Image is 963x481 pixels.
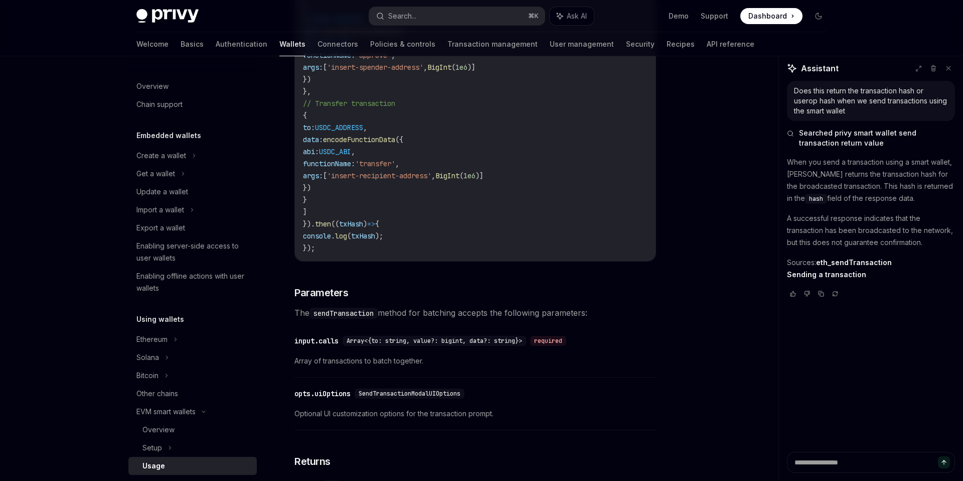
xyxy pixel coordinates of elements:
[550,7,594,25] button: Ask AI
[303,63,323,72] span: args:
[142,460,165,472] div: Usage
[128,421,257,439] a: Overview
[528,12,539,20] span: ⌘ K
[367,219,375,228] span: =>
[315,123,363,132] span: USDC_ADDRESS
[787,270,866,279] a: Sending a transaction
[787,212,955,249] p: A successful response indicates that the transaction has been broadcasted to the network, but thi...
[799,128,955,148] span: Searched privy smart wallet send transaction return value
[136,168,175,180] div: Get a wallet
[303,183,311,192] span: })
[128,77,257,95] a: Overview
[303,207,307,216] span: ]
[794,86,948,116] div: Does this return the transaction hash or userop hash when we send transactions using the smart wa...
[142,424,175,436] div: Overview
[530,336,566,346] div: required
[303,135,323,144] span: data:
[303,99,395,108] span: // Transfer transaction
[423,63,427,72] span: ,
[136,98,183,110] div: Chain support
[303,111,307,120] span: {
[294,286,348,300] span: Parameters
[303,219,315,228] span: }).
[136,406,196,418] div: EVM smart wallets
[303,87,311,96] span: },
[335,231,347,240] span: log
[347,337,522,345] span: Array<{to: string, value?: bigint, data?: string}>
[294,336,339,346] div: input.calls
[136,130,201,142] h5: Embedded wallets
[136,150,186,162] div: Create a wallet
[128,183,257,201] a: Update a wallet
[787,257,955,281] p: Sources:
[816,258,892,267] a: eth_sendTransaction
[331,219,339,228] span: ((
[136,204,184,216] div: Import a wallet
[136,222,185,234] div: Export a wallet
[355,159,395,168] span: 'transfer'
[136,240,251,264] div: Enabling server-side access to user wallets
[550,32,614,56] a: User management
[395,135,403,144] span: ({
[339,219,363,228] span: txHash
[136,313,184,325] h5: Using wallets
[351,147,355,156] span: ,
[294,389,351,399] div: opts.uiOptions
[128,95,257,113] a: Chain support
[136,32,169,56] a: Welcome
[811,8,827,24] button: Toggle dark mode
[136,270,251,294] div: Enabling offline actions with user wallets
[317,32,358,56] a: Connectors
[136,186,188,198] div: Update a wallet
[801,62,839,74] span: Assistant
[323,63,327,72] span: [
[395,159,399,168] span: ,
[136,80,169,92] div: Overview
[294,306,656,320] span: The method for batching accepts the following parameters:
[303,159,355,168] span: functionName:
[459,171,463,180] span: (
[181,32,204,56] a: Basics
[809,195,823,203] span: hash
[303,244,315,253] span: });
[303,147,319,156] span: abi:
[303,171,323,180] span: args:
[455,63,467,72] span: 1e6
[351,231,375,240] span: txHash
[303,123,315,132] span: to:
[309,308,378,319] code: sendTransaction
[388,10,416,22] div: Search...
[567,11,587,21] span: Ask AI
[136,351,159,364] div: Solana
[303,75,311,84] span: })
[294,355,656,367] span: Array of transactions to batch together.
[319,147,351,156] span: USDC_ABI
[787,156,955,204] p: When you send a transaction using a smart wallet, [PERSON_NAME] returns the transaction hash for ...
[748,11,787,21] span: Dashboard
[136,370,158,382] div: Bitcoin
[327,63,423,72] span: 'insert-spender-address'
[294,454,331,468] span: Returns
[667,32,695,56] a: Recipes
[447,32,538,56] a: Transaction management
[701,11,728,21] a: Support
[303,195,307,204] span: }
[370,32,435,56] a: Policies & controls
[669,11,689,21] a: Demo
[303,231,331,240] span: console
[128,385,257,403] a: Other chains
[375,231,383,240] span: );
[369,7,545,25] button: Search...⌘K
[626,32,655,56] a: Security
[359,390,460,398] span: SendTransactionModalUIOptions
[363,219,367,228] span: )
[463,171,475,180] span: 1e6
[323,171,327,180] span: [
[294,408,656,420] span: Optional UI customization options for the transaction prompt.
[363,123,367,132] span: ,
[216,32,267,56] a: Authentication
[467,63,475,72] span: )]
[128,219,257,237] a: Export a wallet
[136,333,168,345] div: Ethereum
[431,171,435,180] span: ,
